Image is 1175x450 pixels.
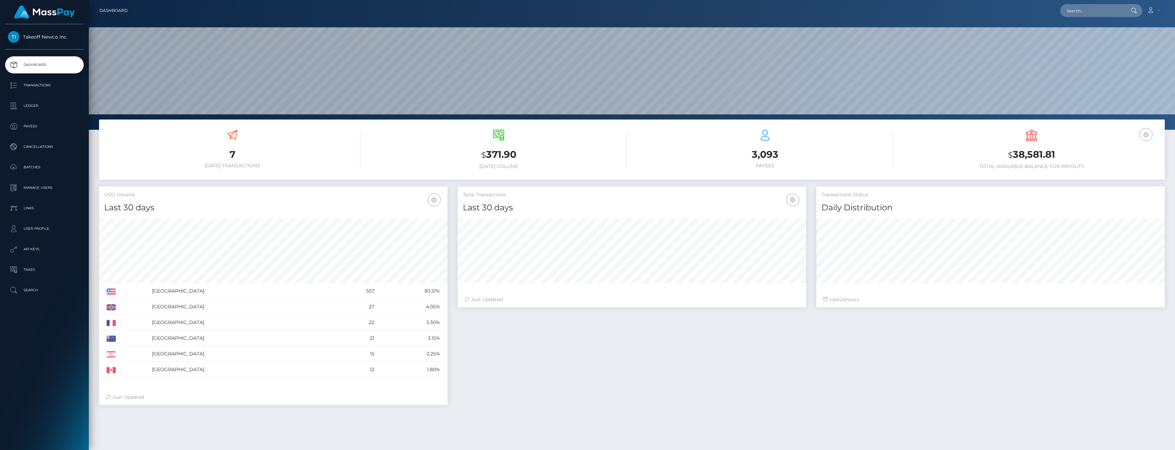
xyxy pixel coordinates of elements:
[335,315,377,331] td: 22
[104,163,360,169] h6: [DATE] Transactions
[104,202,442,214] h4: Last 30 days
[107,351,116,357] img: CY.png
[1008,150,1013,160] small: $
[637,163,893,169] h6: Payees
[8,162,81,172] p: Batches
[335,331,377,346] td: 21
[104,148,360,161] h3: 7
[377,362,442,378] td: 1.80%
[150,299,335,315] td: [GEOGRAPHIC_DATA]
[335,283,377,299] td: 557
[150,315,335,331] td: [GEOGRAPHIC_DATA]
[823,296,1158,303] div: Last hours
[104,192,442,198] h5: USD Volume
[377,283,442,299] td: 83.51%
[8,101,81,111] p: Ledger
[5,241,84,258] a: API Keys
[637,148,893,161] h3: 3,093
[5,220,84,237] a: User Profile
[377,346,442,362] td: 2.25%
[8,142,81,152] p: Cancellations
[150,362,335,378] td: [GEOGRAPHIC_DATA]
[106,394,441,401] div: Just Updated
[5,159,84,176] a: Batches
[107,289,116,295] img: US.png
[8,183,81,193] p: Manage Users
[8,121,81,131] p: Payees
[463,202,801,214] h4: Last 30 days
[107,367,116,373] img: CA.png
[371,148,627,162] h3: 371.90
[150,331,335,346] td: [GEOGRAPHIC_DATA]
[335,299,377,315] td: 27
[8,265,81,275] p: Taxes
[8,224,81,234] p: User Profile
[107,320,116,326] img: FR.png
[14,5,75,19] img: MassPay Logo
[5,97,84,114] a: Ledger
[150,346,335,362] td: [GEOGRAPHIC_DATA]
[5,34,84,40] span: Takeoff Newco Inc
[8,31,19,43] img: Takeoff Newco Inc
[8,203,81,213] p: Links
[8,60,81,70] p: Dashboard
[5,261,84,278] a: Taxes
[481,150,486,160] small: $
[335,362,377,378] td: 12
[8,80,81,90] p: Transactions
[821,192,1160,198] h5: Transactions Status
[150,283,335,299] td: [GEOGRAPHIC_DATA]
[335,346,377,362] td: 15
[8,244,81,254] p: API Keys
[377,299,442,315] td: 4.05%
[463,192,801,198] h5: Total Transactions
[377,331,442,346] td: 3.15%
[5,77,84,94] a: Transactions
[8,285,81,295] p: Search
[5,118,84,135] a: Payees
[5,282,84,299] a: Search
[1060,4,1124,17] input: Search...
[821,202,1160,214] h4: Daily Distribution
[5,56,84,73] a: Dashboard
[107,336,116,342] img: AU.png
[5,138,84,155] a: Cancellations
[5,200,84,217] a: Links
[465,296,799,303] div: Just Updated
[99,3,128,18] a: Dashboard
[840,296,845,303] span: 24
[107,304,116,310] img: GB.png
[5,179,84,196] a: Manage Users
[371,164,627,169] h6: [DATE] Volume
[903,148,1160,162] h3: 38,581.81
[377,315,442,331] td: 3.30%
[903,164,1160,169] h6: Total Available Balance for Payouts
